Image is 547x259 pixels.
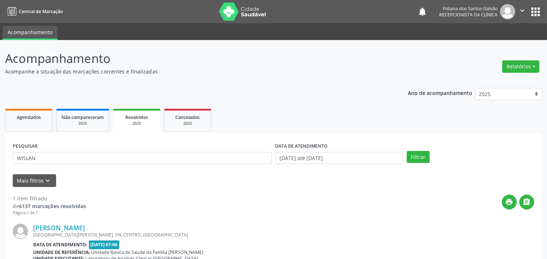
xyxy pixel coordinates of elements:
[13,141,38,152] label: PESQUISAR
[5,49,381,68] p: Acompanhamento
[276,152,403,164] input: Selecione um intervalo
[5,68,381,75] p: Acompanhe a situação das marcações correntes e finalizadas
[19,8,63,15] span: Central de Marcação
[518,7,526,15] i: 
[13,195,86,202] div: 1 item filtrado
[13,152,272,164] input: Nome, CNS
[125,114,148,120] span: Resolvidos
[176,114,200,120] span: Cancelados
[169,121,206,126] div: 2025
[439,12,497,18] span: Recepcionista da clínica
[33,249,90,255] b: Unidade de referência:
[515,4,529,19] button: 
[519,195,534,210] button: 
[13,202,86,210] div: de
[502,60,539,73] button: Relatórios
[13,174,56,187] button: Mais filtroskeyboard_arrow_down
[62,114,104,120] span: Não compareceram
[502,195,517,210] button: print
[407,151,430,163] button: Filtrar
[529,5,542,18] button: apps
[5,5,63,17] a: Central de Marcação
[89,240,120,249] span: [DATE] 07:00
[3,26,58,40] a: Acompanhamento
[33,232,534,238] div: [GEOGRAPHIC_DATA][PERSON_NAME], SN, CENTRO, [GEOGRAPHIC_DATA]
[417,7,427,17] button: notifications
[13,224,28,239] img: img
[91,249,204,255] span: Unidade Basica de Saude da Familia [PERSON_NAME]
[19,203,86,210] strong: 6137 marcações resolvidas
[500,4,515,19] img: img
[13,210,86,216] div: Página 1 de 1
[17,114,41,120] span: Agendados
[439,5,497,12] div: Poliana dos Santos Galvão
[118,121,155,126] div: 2025
[44,177,52,185] i: keyboard_arrow_down
[62,121,104,126] div: 2025
[505,198,513,206] i: print
[408,88,472,97] p: Ano de acompanhamento
[33,224,85,232] a: [PERSON_NAME]
[33,242,87,248] b: Data de atendimento:
[276,141,328,152] label: DATA DE ATENDIMENTO
[523,198,531,206] i: 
